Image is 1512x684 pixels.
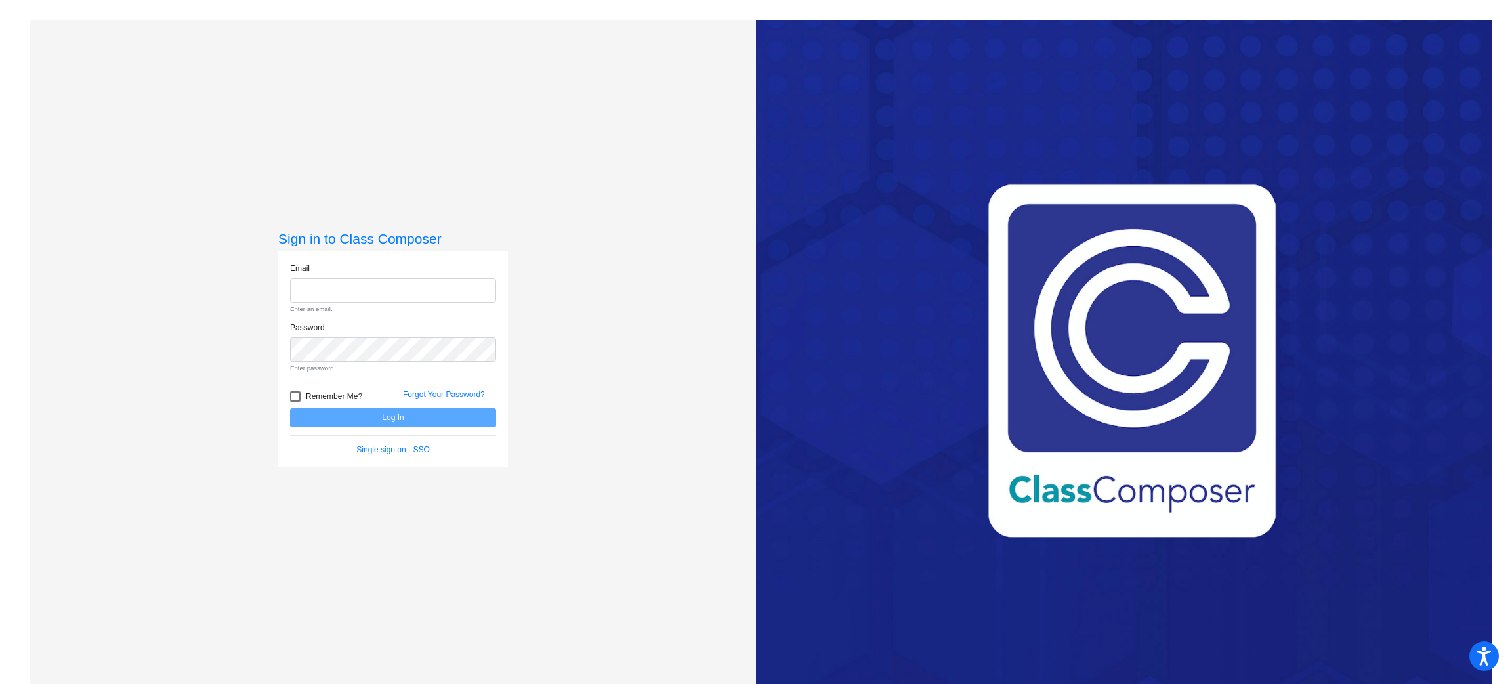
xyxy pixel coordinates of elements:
label: Password [290,322,325,333]
a: Single sign on - SSO [356,445,429,454]
small: Enter an email. [290,305,496,314]
a: Forgot Your Password? [403,390,485,399]
label: Email [290,263,310,274]
h3: Sign in to Class Composer [278,230,508,247]
span: Remember Me? [306,389,362,404]
small: Enter password. [290,364,496,373]
button: Log In [290,408,496,427]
